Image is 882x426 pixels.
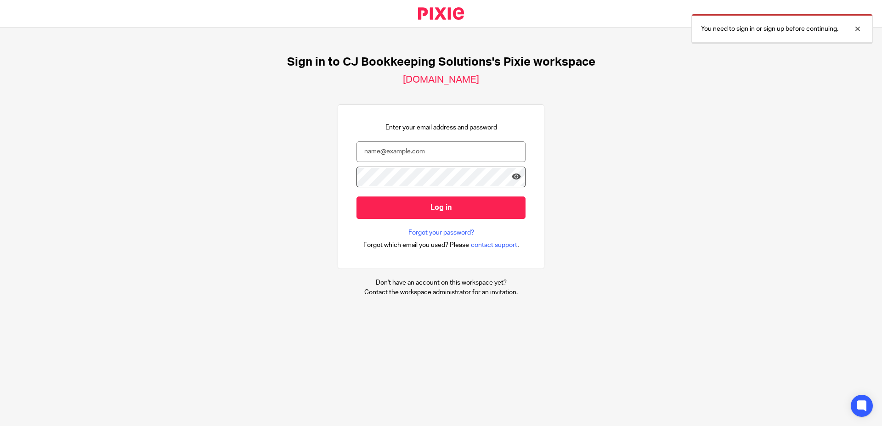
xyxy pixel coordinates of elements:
p: Contact the workspace administrator for an invitation. [364,288,518,297]
h1: Sign in to CJ Bookkeeping Solutions's Pixie workspace [287,55,595,69]
p: You need to sign in or sign up before continuing. [701,24,838,34]
a: Forgot your password? [408,228,474,237]
input: name@example.com [356,141,526,162]
p: Don't have an account on this workspace yet? [364,278,518,287]
p: Enter your email address and password [385,123,497,132]
span: Forgot which email you used? Please [363,241,469,250]
input: Log in [356,196,526,219]
span: contact support [471,241,517,250]
h2: [DOMAIN_NAME] [403,74,479,86]
div: . [363,240,519,250]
